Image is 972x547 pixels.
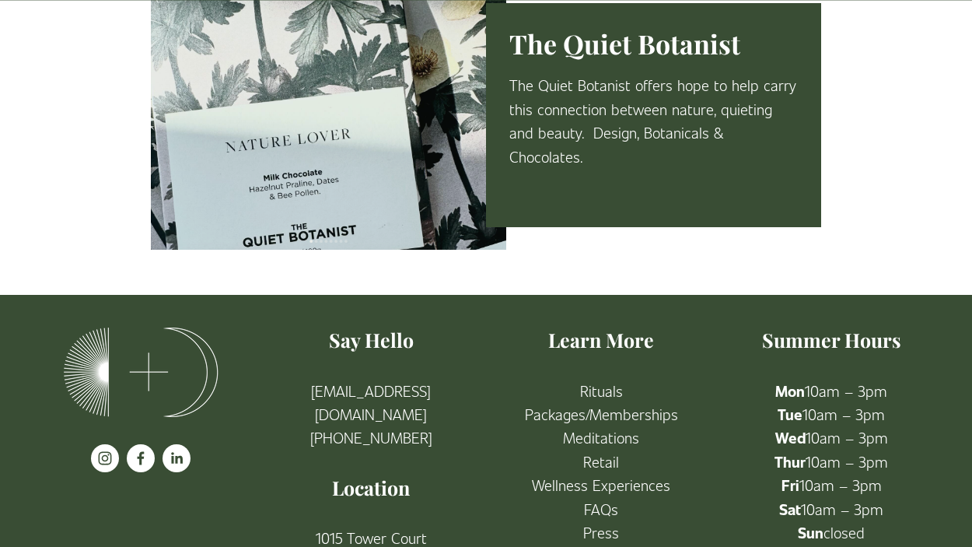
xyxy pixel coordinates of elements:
[525,402,678,426] a: Packages/Memberships
[779,499,801,519] strong: Sat
[778,404,802,424] strong: Tue
[269,327,473,353] h4: Say Hello
[583,521,619,544] a: Press
[775,380,805,401] strong: Mon
[269,379,473,426] a: [EMAIL_ADDRESS][DOMAIN_NAME]
[91,444,119,472] a: instagram-unauth
[269,475,473,501] h4: Location
[729,327,933,353] h4: Summer Hours
[781,475,799,495] strong: Fri
[580,379,623,402] a: Rituals
[729,379,933,545] p: 10am – 3pm 10am – 3pm 10am – 3pm 10am – 3pm 10am – 3pm 10am – 3pm closed
[509,26,740,61] h3: The Quiet Botanist
[775,427,806,447] strong: Wed
[774,451,806,472] strong: Thur
[310,426,432,449] a: [PHONE_NUMBER]
[584,497,618,521] a: FAQs
[163,444,191,472] a: LinkedIn
[499,327,703,353] h4: Learn More
[798,522,823,542] strong: Sun
[532,473,670,496] a: Wellness Experiences
[563,426,639,449] a: Meditations
[592,450,619,473] a: etail
[509,73,798,168] p: The Quiet Botanist offers hope to help carry this connection between nature, quieting and beauty....
[127,444,155,472] a: facebook-unauth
